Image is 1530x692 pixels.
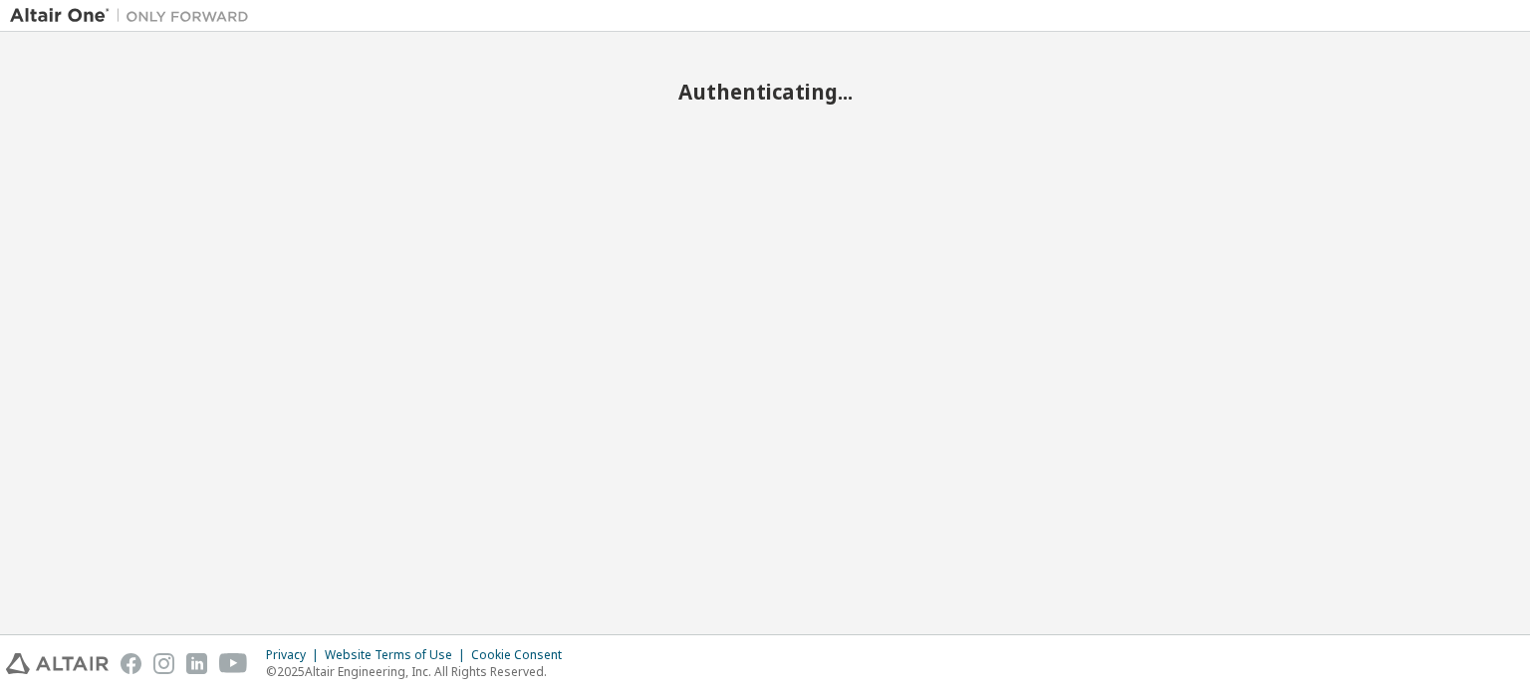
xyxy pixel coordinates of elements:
[6,653,109,674] img: altair_logo.svg
[121,653,141,674] img: facebook.svg
[471,647,574,663] div: Cookie Consent
[10,6,259,26] img: Altair One
[266,647,325,663] div: Privacy
[186,653,207,674] img: linkedin.svg
[10,79,1520,105] h2: Authenticating...
[266,663,574,680] p: © 2025 Altair Engineering, Inc. All Rights Reserved.
[325,647,471,663] div: Website Terms of Use
[219,653,248,674] img: youtube.svg
[153,653,174,674] img: instagram.svg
